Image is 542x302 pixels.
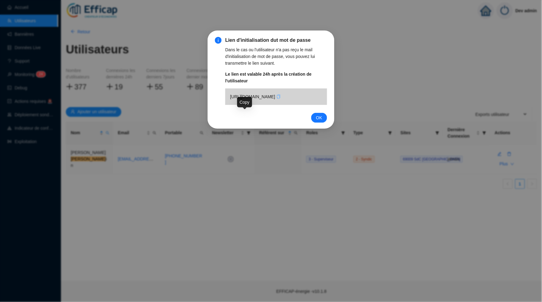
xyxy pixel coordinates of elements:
div: [URL][DOMAIN_NAME] [225,88,327,105]
span: OK [316,114,322,121]
span: copy [276,95,281,99]
span: info-circle [215,37,222,44]
div: Copy [237,97,252,107]
span: Lien d'initialisation dut mot de passe [225,37,327,44]
div: Dans le cas ou l'utilisateur n'a pas reçu le mail d'initialisation de mot de passe, vous pouvez l... [225,46,327,67]
button: Copy [276,93,281,100]
button: OK [311,113,327,123]
strong: Le lien est valable 24h après la création de l'utilisateur [225,72,312,83]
